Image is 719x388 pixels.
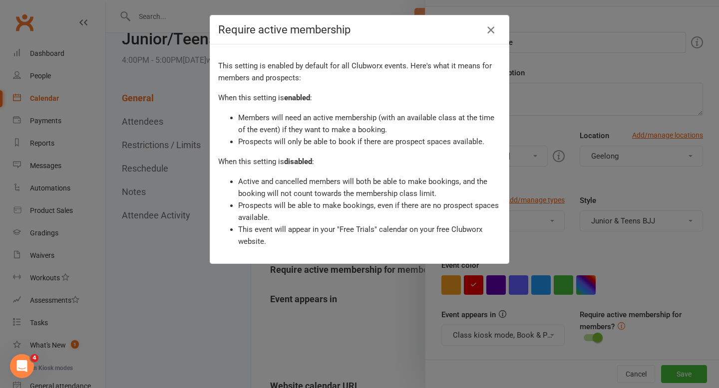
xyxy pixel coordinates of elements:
iframe: Intercom live chat [10,354,34,378]
button: Start recording [63,312,71,320]
button: Gif picker [31,312,39,320]
div: Was that helpful?[PERSON_NAME] • 4m ago [8,232,85,254]
div: You can also set restrictions for specific events by going into the event, selecting , and scroll... [16,132,184,171]
b: Calendar > View Calendar [36,216,139,224]
b: enabled [284,93,310,102]
button: Emoji picker [15,312,23,320]
img: Profile image for Toby [28,5,44,21]
div: Toby says… [8,72,192,232]
p: The team can also help [48,12,124,22]
div: To stop prospects from attending bookings, you can limit their booking allowance. Go to and adjus... [16,78,184,127]
a: Source reference 144778: [143,217,151,225]
b: View > Edit [134,143,179,151]
li: Members will need an active membership (with an available class at the time of the event) if they... [238,112,501,136]
div: [PERSON_NAME] • 4m ago [16,256,96,262]
div: To stop prospects from attending bookings, you can limit their booking allowance. Go toSettings >... [8,72,192,231]
h1: [PERSON_NAME] [48,5,113,12]
button: go back [6,4,25,23]
span: 4 [30,354,38,362]
button: Close [483,22,499,38]
li: Active and cancelled members will both be able to make bookings, and the booking will not count t... [238,176,501,199]
b: Settings > Account Profile > Bookings > Advanced [16,99,182,117]
button: Upload attachment [47,312,55,320]
div: Additionally, prospects already in our system cannot book additional free trials through the webs... [16,177,184,225]
div: Toby says… [8,232,192,276]
textarea: Message… [8,291,191,308]
p: When this setting is : [218,92,501,104]
li: Prospects will be able to make bookings, even if there are no prospect spaces available. [238,199,501,223]
li: Prospects will only be able to book if there are prospect spaces available. [238,136,501,148]
h4: Require active membership [218,23,501,36]
div: how do I stop prospects from attending bookings [36,33,192,64]
b: "restrictions/limits" [91,153,168,161]
li: This event will appear in your "Free Trials" calendar on your free Clubworx website. [238,223,501,247]
div: Redcat says… [8,33,192,72]
p: When this setting is : [218,156,501,168]
b: disabled [284,157,312,166]
div: Was that helpful? [16,238,77,248]
div: Close [175,4,193,22]
p: This setting is enabled by default for all Clubworx events. Here's what it means for members and ... [218,60,501,84]
button: Home [156,4,175,23]
button: Send a message… [171,308,187,324]
div: how do I stop prospects from attending bookings [44,39,184,58]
